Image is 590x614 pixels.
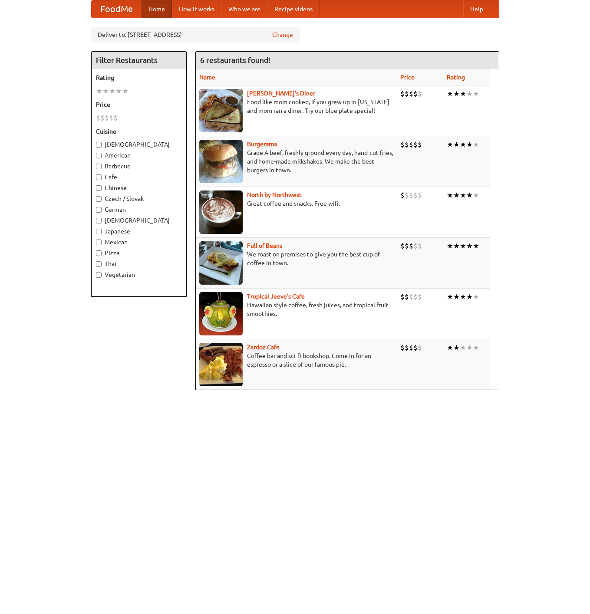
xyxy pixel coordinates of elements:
[96,153,102,158] input: American
[247,191,302,198] a: North by Northwest
[92,0,142,18] a: FoodMe
[96,259,182,268] label: Thai
[199,199,393,208] p: Great coffee and snacks. Free wifi.
[413,343,418,352] li: $
[96,173,182,181] label: Cafe
[418,89,422,99] li: $
[199,301,393,318] p: Hawaiian style coffee, fresh juices, and tropical fruit smoothies.
[413,292,418,302] li: $
[466,343,473,352] li: ★
[405,343,409,352] li: $
[221,0,267,18] a: Who we are
[473,292,479,302] li: ★
[466,292,473,302] li: ★
[96,240,102,245] input: Mexican
[92,52,186,69] h4: Filter Restaurants
[96,73,182,82] h5: Rating
[96,229,102,234] input: Japanese
[122,86,129,96] li: ★
[96,249,182,257] label: Pizza
[413,89,418,99] li: $
[466,89,473,99] li: ★
[247,90,315,97] a: [PERSON_NAME]'s Diner
[109,113,113,123] li: $
[453,343,460,352] li: ★
[418,140,422,149] li: $
[460,140,466,149] li: ★
[453,89,460,99] li: ★
[247,141,277,148] b: Burgerama
[96,238,182,246] label: Mexican
[199,74,215,81] a: Name
[96,250,102,256] input: Pizza
[96,270,182,279] label: Vegetarian
[418,190,422,200] li: $
[466,241,473,251] li: ★
[199,343,243,386] img: zardoz.jpg
[460,89,466,99] li: ★
[460,292,466,302] li: ★
[199,292,243,335] img: jeeves.jpg
[200,56,270,64] ng-pluralize: 6 restaurants found!
[105,113,109,123] li: $
[199,190,243,234] img: north.jpg
[413,190,418,200] li: $
[409,190,413,200] li: $
[413,241,418,251] li: $
[453,292,460,302] li: ★
[96,218,102,223] input: [DEMOGRAPHIC_DATA]
[96,164,102,169] input: Barbecue
[199,89,243,132] img: sallys.jpg
[96,227,182,236] label: Japanese
[473,343,479,352] li: ★
[96,185,102,191] input: Chinese
[247,293,305,300] a: Tropical Jeeve's Cafe
[96,205,182,214] label: German
[447,241,453,251] li: ★
[199,148,393,174] p: Grade A beef, freshly ground every day, hand-cut fries, and home-made milkshakes. We make the bes...
[199,140,243,183] img: burgerama.jpg
[96,216,182,225] label: [DEMOGRAPHIC_DATA]
[96,113,100,123] li: $
[100,113,105,123] li: $
[473,190,479,200] li: ★
[463,0,490,18] a: Help
[115,86,122,96] li: ★
[473,140,479,149] li: ★
[96,100,182,109] h5: Price
[460,343,466,352] li: ★
[199,98,393,115] p: Food like mom cooked, if you grew up in [US_STATE] and mom ran a diner. Try our blue plate special!
[447,190,453,200] li: ★
[96,142,102,148] input: [DEMOGRAPHIC_DATA]
[409,241,413,251] li: $
[400,241,405,251] li: $
[142,0,172,18] a: Home
[473,241,479,251] li: ★
[400,343,405,352] li: $
[96,261,102,267] input: Thai
[247,344,280,351] b: Zardoz Cafe
[247,242,282,249] a: Full of Beans
[413,140,418,149] li: $
[96,207,102,213] input: German
[447,292,453,302] li: ★
[409,140,413,149] li: $
[460,241,466,251] li: ★
[272,30,293,39] a: Change
[409,292,413,302] li: $
[418,292,422,302] li: $
[102,86,109,96] li: ★
[96,86,102,96] li: ★
[109,86,115,96] li: ★
[418,343,422,352] li: $
[96,194,182,203] label: Czech / Slovak
[466,140,473,149] li: ★
[409,343,413,352] li: $
[199,241,243,285] img: beans.jpg
[96,140,182,149] label: [DEMOGRAPHIC_DATA]
[96,196,102,202] input: Czech / Slovak
[400,89,405,99] li: $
